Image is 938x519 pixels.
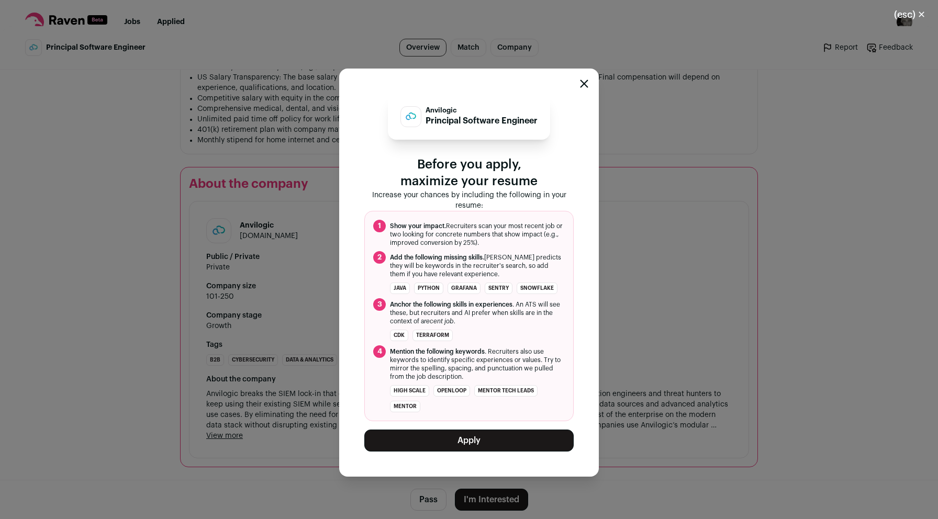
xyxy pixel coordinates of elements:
p: Principal Software Engineer [426,115,538,127]
img: 7e76cf649a80fa07f9b33def8bd99f77ef6e431e27b5431dff1f1a77f2a63af0.png [401,109,421,124]
span: . An ATS will see these, but recruiters and AI prefer when skills are in the context of a [390,300,565,325]
li: mentor [390,401,420,412]
i: recent job. [424,318,455,324]
li: CDK [390,330,408,341]
span: 1 [373,220,386,232]
span: Mention the following keywords [390,348,485,355]
li: Grafana [448,283,481,294]
span: Show your impact. [390,223,446,229]
button: Close modal [881,3,938,26]
span: 2 [373,251,386,264]
li: Snowflake [517,283,557,294]
span: . Recruiters also use keywords to identify specific experiences or values. Try to mirror the spel... [390,347,565,381]
p: Anvilogic [426,106,538,115]
span: Add the following missing skills. [390,254,484,261]
li: mentor tech leads [474,385,538,397]
li: java [390,283,410,294]
li: Sentry [485,283,512,294]
li: python [414,283,443,294]
li: high scale [390,385,429,397]
li: openloop [433,385,470,397]
span: 3 [373,298,386,311]
span: [PERSON_NAME] predicts they will be keywords in the recruiter's search, so add them if you have r... [390,253,565,278]
span: Anchor the following skills in experiences [390,301,512,308]
li: Terraform [412,330,453,341]
button: Close modal [580,80,588,88]
p: Increase your chances by including the following in your resume: [364,190,574,211]
p: Before you apply, maximize your resume [364,156,574,190]
button: Apply [364,430,574,452]
span: Recruiters scan your most recent job or two looking for concrete numbers that show impact (e.g., ... [390,222,565,247]
span: 4 [373,345,386,358]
